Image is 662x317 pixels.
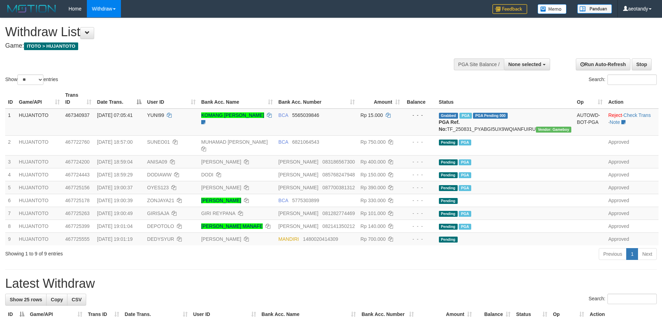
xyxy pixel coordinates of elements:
div: PGA Site Balance / [454,58,504,70]
span: BCA [278,112,288,118]
a: CSV [67,294,86,306]
label: Search: [589,294,657,304]
span: Rp 400.000 [360,159,385,165]
h1: Latest Withdraw [5,277,657,291]
input: Search: [607,294,657,304]
span: Copy 083186567300 to clipboard [322,159,355,165]
a: [PERSON_NAME] MANAFE [201,223,263,229]
span: Copy 087700381312 to clipboard [322,185,355,190]
a: [PERSON_NAME] [201,159,241,165]
span: [DATE] 19:01:04 [97,223,132,229]
td: HUJANTOTO [16,232,62,245]
span: YUNI99 [147,112,164,118]
span: Rp 700.000 [360,236,385,242]
a: Copy [46,294,67,306]
span: Pending [439,198,458,204]
img: panduan.png [577,4,612,14]
span: Marked by aeorahmat [459,211,471,217]
span: Copy 081282774469 to clipboard [322,211,355,216]
td: 6 [5,194,16,207]
th: ID [5,89,16,109]
span: BCA [278,139,288,145]
span: CSV [72,297,82,302]
td: HUJANTOTO [16,181,62,194]
span: DEDYSYUR [147,236,174,242]
td: Approved [605,135,659,155]
span: Rp 101.000 [360,211,385,216]
span: Rp 750.000 [360,139,385,145]
span: Pending [439,159,458,165]
span: 467725156 [65,185,90,190]
span: 467725178 [65,198,90,203]
span: Marked by aeorahmat [459,159,471,165]
span: 467340937 [65,112,90,118]
td: HUJANTOTO [16,155,62,168]
div: - - - [406,171,433,178]
td: Approved [605,155,659,168]
span: 467725555 [65,236,90,242]
div: - - - [406,112,433,119]
a: GIRI REYPANA [201,211,235,216]
span: BCA [278,198,288,203]
h1: Withdraw List [5,25,434,39]
span: ANISA09 [147,159,167,165]
a: DODI [201,172,213,177]
span: Rp 390.000 [360,185,385,190]
span: Copy 5775303899 to clipboard [292,198,319,203]
a: [PERSON_NAME] [201,198,241,203]
span: ITOTO > HUJANTOTO [24,42,78,50]
a: Next [638,248,657,260]
span: 467725399 [65,223,90,229]
span: [PERSON_NAME] [278,223,318,229]
span: [DATE] 07:05:41 [97,112,132,118]
td: 8 [5,220,16,232]
a: Run Auto-Refresh [576,58,630,70]
label: Search: [589,74,657,85]
span: MANDIRI [278,236,299,242]
a: KOMANG [PERSON_NAME] [201,112,264,118]
span: Copy 5565039846 to clipboard [292,112,319,118]
td: HUJANTOTO [16,109,62,136]
td: 5 [5,181,16,194]
td: HUJANTOTO [16,168,62,181]
td: HUJANTOTO [16,194,62,207]
th: Trans ID: activate to sort column ascending [63,89,94,109]
span: Pending [439,140,458,145]
span: Pending [439,172,458,178]
span: Pending [439,224,458,230]
span: Rp 15.000 [360,112,383,118]
h4: Game: [5,42,434,49]
span: DEPOTOLO [147,223,174,229]
span: Vendor URL: https://payment21.1velocity.biz [536,127,571,133]
td: · · [605,109,659,136]
a: 1 [626,248,638,260]
span: ZONJAYA21 [147,198,174,203]
td: Approved [605,194,659,207]
a: Reject [608,112,622,118]
span: 467725263 [65,211,90,216]
label: Show entries [5,74,58,85]
td: TF_250831_PYABGI5UX9WQIANFUIRU [436,109,574,136]
span: [DATE] 19:00:37 [97,185,132,190]
td: Approved [605,168,659,181]
span: Marked by aeorahmat [459,172,471,178]
span: [DATE] 18:57:00 [97,139,132,145]
span: [PERSON_NAME] [278,172,318,177]
td: 1 [5,109,16,136]
span: Marked by aeoyoh [459,140,471,145]
div: - - - [406,197,433,204]
td: Approved [605,207,659,220]
th: Game/API: activate to sort column ascending [16,89,62,109]
td: HUJANTOTO [16,135,62,155]
span: 467724200 [65,159,90,165]
th: Status [436,89,574,109]
a: [PERSON_NAME] [201,185,241,190]
img: Feedback.jpg [492,4,527,14]
td: 2 [5,135,16,155]
a: Previous [599,248,627,260]
span: [PERSON_NAME] [278,185,318,190]
span: Pending [439,211,458,217]
span: [DATE] 19:00:49 [97,211,132,216]
td: AUTOWD-BOT-PGA [574,109,605,136]
div: - - - [406,138,433,145]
